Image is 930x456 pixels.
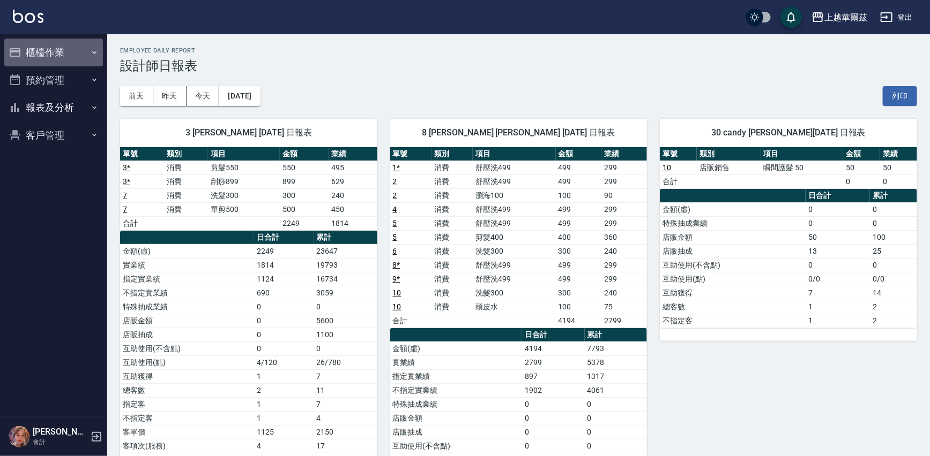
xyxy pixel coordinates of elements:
[870,286,917,300] td: 14
[314,272,377,286] td: 16734
[843,147,880,161] th: 金額
[120,355,254,369] td: 互助使用(點)
[314,244,377,258] td: 23647
[870,300,917,314] td: 2
[390,439,522,453] td: 互助使用(不含點)
[473,216,555,230] td: 舒壓洗499
[329,188,377,202] td: 240
[393,302,401,311] a: 10
[431,300,473,314] td: 消費
[254,314,313,328] td: 0
[133,127,364,138] span: 3 [PERSON_NAME] [DATE] 日報表
[843,174,880,188] td: 0
[556,300,601,314] td: 100
[314,300,377,314] td: 0
[280,161,329,174] td: 550
[601,258,647,272] td: 299
[254,286,313,300] td: 690
[390,341,522,355] td: 金額(虛)
[390,397,522,411] td: 特殊抽成業績
[556,272,601,286] td: 499
[123,191,127,200] a: 7
[13,10,43,23] img: Logo
[120,328,254,341] td: 店販抽成
[329,216,377,230] td: 1814
[403,127,635,138] span: 8 [PERSON_NAME] [PERSON_NAME] [DATE] 日報表
[254,439,313,453] td: 4
[187,86,220,106] button: 今天
[522,341,585,355] td: 4194
[870,189,917,203] th: 累計
[806,258,870,272] td: 0
[601,216,647,230] td: 299
[601,174,647,188] td: 299
[473,147,555,161] th: 項目
[393,233,397,241] a: 5
[254,369,313,383] td: 1
[120,341,254,355] td: 互助使用(不含點)
[660,147,917,189] table: a dense table
[806,314,870,328] td: 1
[870,314,917,328] td: 2
[314,341,377,355] td: 0
[120,147,377,231] table: a dense table
[585,411,648,425] td: 0
[522,328,585,342] th: 日合計
[390,411,522,425] td: 店販金額
[761,147,844,161] th: 項目
[314,314,377,328] td: 5600
[806,189,870,203] th: 日合計
[314,383,377,397] td: 11
[697,161,761,174] td: 店販銷售
[4,39,103,66] button: 櫃檯作業
[329,161,377,174] td: 495
[431,230,473,244] td: 消費
[556,161,601,174] td: 499
[393,219,397,227] a: 5
[120,286,254,300] td: 不指定實業績
[390,314,431,328] td: 合計
[431,272,473,286] td: 消費
[4,66,103,94] button: 預約管理
[556,244,601,258] td: 300
[314,439,377,453] td: 17
[824,11,867,24] div: 上越華爾茲
[473,230,555,244] td: 剪髮400
[883,86,917,106] button: 列印
[329,202,377,216] td: 450
[473,272,555,286] td: 舒壓洗499
[673,127,904,138] span: 30 candy [PERSON_NAME][DATE] 日報表
[314,397,377,411] td: 7
[314,286,377,300] td: 3059
[254,355,313,369] td: 4/120
[473,300,555,314] td: 頭皮水
[254,231,313,245] th: 日合計
[585,439,648,453] td: 0
[806,286,870,300] td: 7
[314,328,377,341] td: 1100
[390,425,522,439] td: 店販抽成
[660,202,806,216] td: 金額(虛)
[556,258,601,272] td: 499
[120,369,254,383] td: 互助獲得
[254,411,313,425] td: 1
[329,174,377,188] td: 629
[660,174,697,188] td: 合計
[208,174,280,188] td: 刮痧899
[254,425,313,439] td: 1125
[585,397,648,411] td: 0
[123,205,127,214] a: 7
[208,147,280,161] th: 項目
[120,58,917,73] h3: 設計師日報表
[806,300,870,314] td: 1
[585,341,648,355] td: 7793
[556,188,601,202] td: 100
[120,147,164,161] th: 單號
[120,216,164,230] td: 合計
[522,369,585,383] td: 897
[473,174,555,188] td: 舒壓洗499
[806,216,870,230] td: 0
[208,202,280,216] td: 單剪500
[585,328,648,342] th: 累計
[254,258,313,272] td: 1814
